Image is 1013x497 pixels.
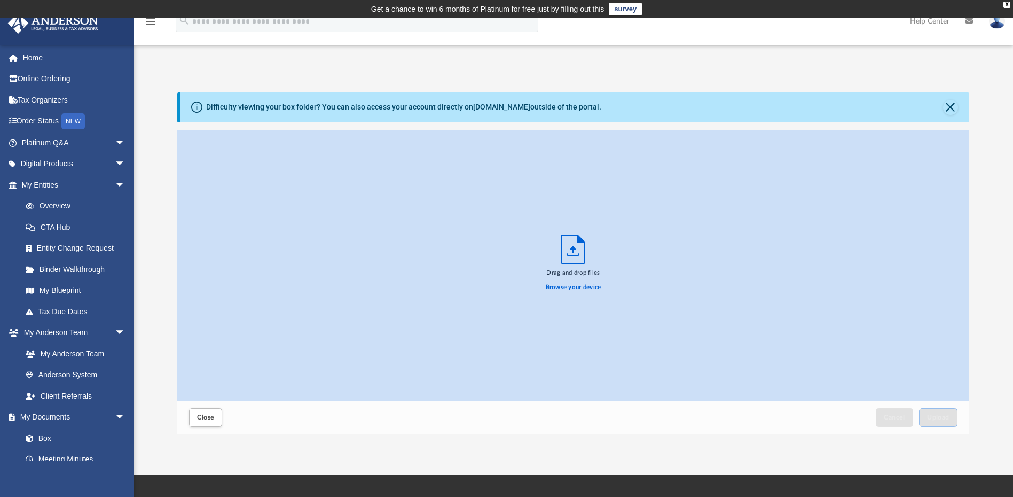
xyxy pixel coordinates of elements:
[15,216,142,238] a: CTA Hub
[15,196,142,217] a: Overview
[206,102,601,113] div: Difficulty viewing your box folder? You can also access your account directly on outside of the p...
[115,132,136,154] span: arrow_drop_down
[473,103,530,111] a: [DOMAIN_NAME]
[943,100,958,115] button: Close
[15,259,142,280] a: Binder Walkthrough
[371,3,604,15] div: Get a chance to win 6 months of Platinum for free just by filling out this
[7,89,142,111] a: Tax Organizers
[7,111,142,133] a: Order StatusNEW
[7,153,142,175] a: Digital Productsarrow_drop_down
[177,130,969,434] div: Upload
[7,174,142,196] a: My Entitiesarrow_drop_down
[989,13,1005,29] img: User Pic
[144,15,157,28] i: menu
[178,14,190,26] i: search
[15,449,136,470] a: Meeting Minutes
[15,428,131,449] a: Box
[115,407,136,429] span: arrow_drop_down
[115,174,136,196] span: arrow_drop_down
[884,414,905,421] span: Cancel
[177,130,969,401] div: grid
[876,408,913,427] button: Cancel
[15,301,142,322] a: Tax Due Dates
[609,3,642,15] a: survey
[15,343,131,364] a: My Anderson Team
[15,385,136,407] a: Client Referrals
[197,414,214,421] span: Close
[15,364,136,386] a: Anderson System
[927,414,949,421] span: Upload
[7,322,136,344] a: My Anderson Teamarrow_drop_down
[919,408,957,427] button: Upload
[144,20,157,28] a: menu
[7,68,142,90] a: Online Ordering
[15,238,142,259] a: Entity Change Request
[189,408,222,427] button: Close
[7,407,136,428] a: My Documentsarrow_drop_down
[61,113,85,129] div: NEW
[115,322,136,344] span: arrow_drop_down
[7,47,142,68] a: Home
[5,13,101,34] img: Anderson Advisors Platinum Portal
[7,132,142,153] a: Platinum Q&Aarrow_drop_down
[1003,2,1010,8] div: close
[15,280,136,301] a: My Blueprint
[115,153,136,175] span: arrow_drop_down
